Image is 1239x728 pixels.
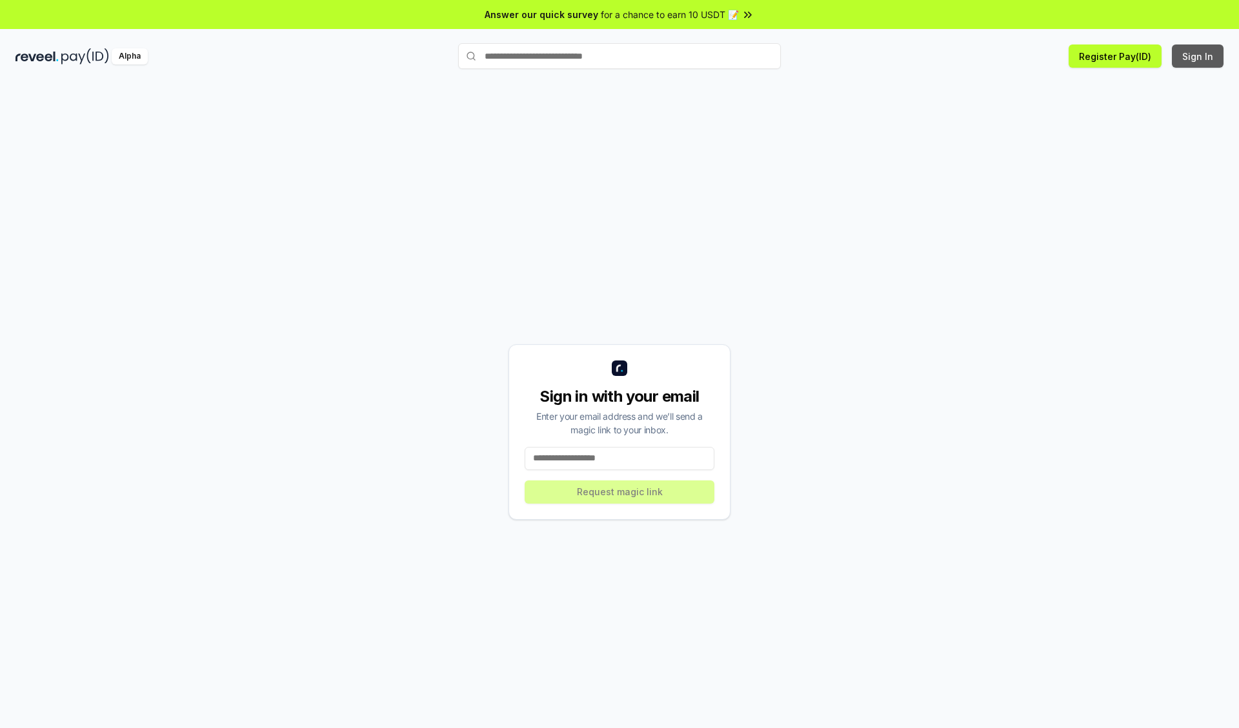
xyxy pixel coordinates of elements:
[61,48,109,64] img: pay_id
[525,386,714,407] div: Sign in with your email
[112,48,148,64] div: Alpha
[525,409,714,437] div: Enter your email address and we’ll send a magic link to your inbox.
[601,8,739,21] span: for a chance to earn 10 USDT 📝
[612,360,627,376] img: logo_small
[15,48,59,64] img: reveel_dark
[1172,44,1224,68] button: Sign In
[1069,44,1162,68] button: Register Pay(ID)
[485,8,598,21] span: Answer our quick survey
